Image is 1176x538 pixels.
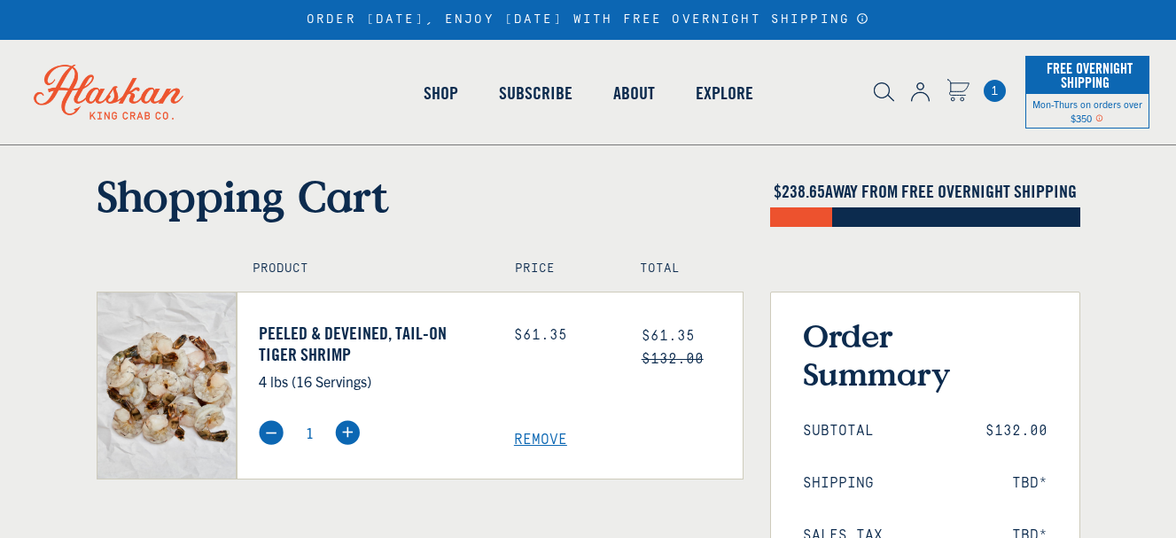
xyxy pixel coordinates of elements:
[514,432,743,448] a: Remove
[1032,97,1142,124] span: Mon-Thurs on orders over $350
[479,43,593,144] a: Subscribe
[1042,55,1133,96] span: Free Overnight Shipping
[642,328,695,344] span: $61.35
[911,82,930,102] img: account
[593,43,675,144] a: About
[1095,112,1103,124] span: Shipping Notice Icon
[675,43,774,144] a: Explore
[307,12,869,27] div: ORDER [DATE], ENJOY [DATE] WITH FREE OVERNIGHT SHIPPING
[985,423,1047,440] span: $132.00
[9,40,208,144] img: Alaskan King Crab Co. logo
[856,12,869,25] a: Announcement Bar Modal
[640,261,727,277] h4: Total
[803,423,874,440] span: Subtotal
[946,79,970,105] a: Cart
[259,420,284,445] img: minus
[335,420,360,445] img: plus
[515,261,602,277] h4: Price
[253,261,477,277] h4: Product
[874,82,894,102] img: search
[259,323,487,365] a: Peeled & Deveined, Tail-On Tiger Shrimp
[803,316,1047,393] h3: Order Summary
[642,351,704,367] s: $132.00
[803,475,874,492] span: Shipping
[514,327,615,344] div: $61.35
[97,292,237,479] img: Peeled & Deveined, Tail-On Tiger Shrimp - 4 lbs (16 Servings)
[984,80,1006,102] span: 1
[403,43,479,144] a: Shop
[97,170,744,222] h1: Shopping Cart
[782,180,825,202] span: 238.65
[770,181,1080,202] h4: $ AWAY FROM FREE OVERNIGHT SHIPPING
[259,370,487,393] p: 4 lbs (16 Servings)
[984,80,1006,102] a: Cart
